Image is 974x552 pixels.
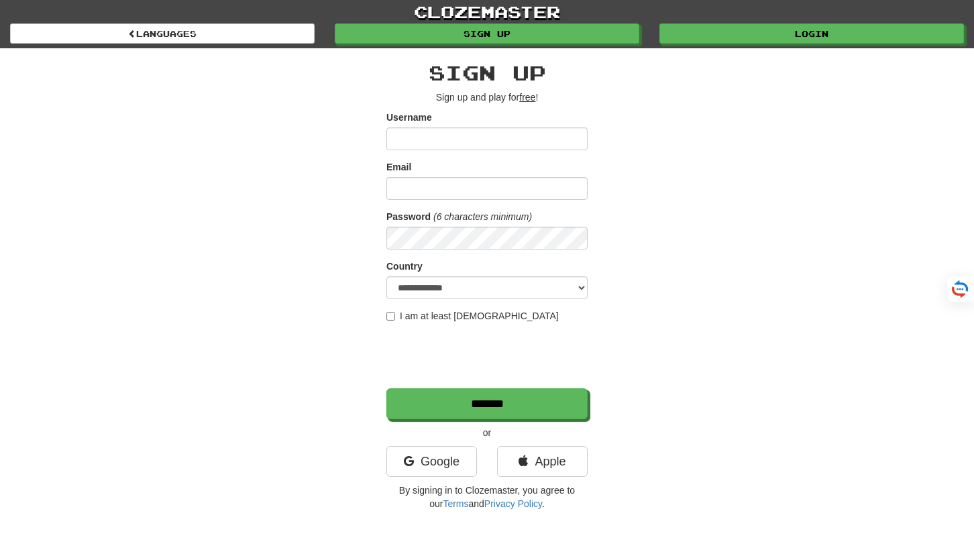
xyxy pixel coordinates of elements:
a: Apple [497,446,588,477]
p: By signing in to Clozemaster, you agree to our and . [386,484,588,510]
u: free [519,92,535,103]
label: I am at least [DEMOGRAPHIC_DATA] [386,309,559,323]
iframe: reCAPTCHA [386,329,590,382]
label: Username [386,111,432,124]
a: Google [386,446,477,477]
h2: Sign up [386,62,588,84]
label: Password [386,210,431,223]
label: Email [386,160,411,174]
input: I am at least [DEMOGRAPHIC_DATA] [386,312,395,321]
em: (6 characters minimum) [433,211,532,222]
p: or [386,426,588,439]
a: Terms [443,498,468,509]
p: Sign up and play for ! [386,91,588,104]
a: Languages [10,23,315,44]
a: Login [659,23,964,44]
label: Country [386,260,423,273]
a: Privacy Policy [484,498,542,509]
a: Sign up [335,23,639,44]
